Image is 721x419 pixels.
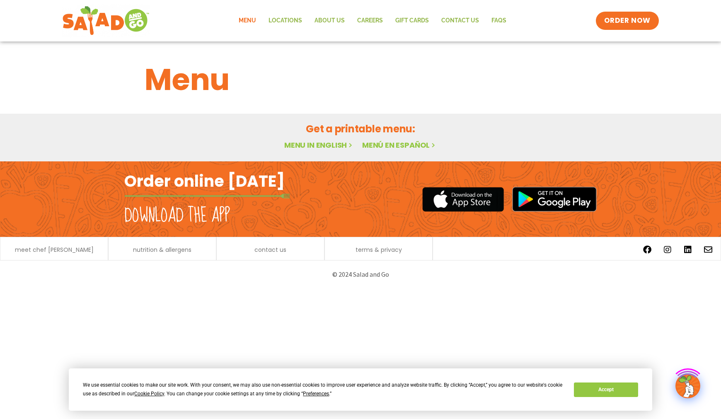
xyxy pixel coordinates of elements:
[62,4,150,37] img: new-SAG-logo-768×292
[356,247,402,253] a: terms & privacy
[604,16,651,26] span: ORDER NOW
[512,187,597,212] img: google_play
[145,122,576,136] h2: Get a printable menu:
[232,11,262,30] a: Menu
[435,11,485,30] a: Contact Us
[308,11,351,30] a: About Us
[124,204,230,227] h2: Download the app
[134,391,164,397] span: Cookie Policy
[362,140,437,150] a: Menú en español
[254,247,286,253] a: contact us
[596,12,659,30] a: ORDER NOW
[128,269,593,280] p: © 2024 Salad and Go
[303,391,329,397] span: Preferences
[351,11,389,30] a: Careers
[83,381,564,398] div: We use essential cookies to make our site work. With your consent, we may also use non-essential ...
[69,368,652,411] div: Cookie Consent Prompt
[284,140,354,150] a: Menu in English
[133,247,191,253] a: nutrition & allergens
[389,11,435,30] a: GIFT CARDS
[574,382,638,397] button: Accept
[262,11,308,30] a: Locations
[124,171,285,191] h2: Order online [DATE]
[124,194,290,198] img: fork
[145,57,576,102] h1: Menu
[15,247,94,253] a: meet chef [PERSON_NAME]
[485,11,513,30] a: FAQs
[232,11,513,30] nav: Menu
[422,186,504,213] img: appstore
